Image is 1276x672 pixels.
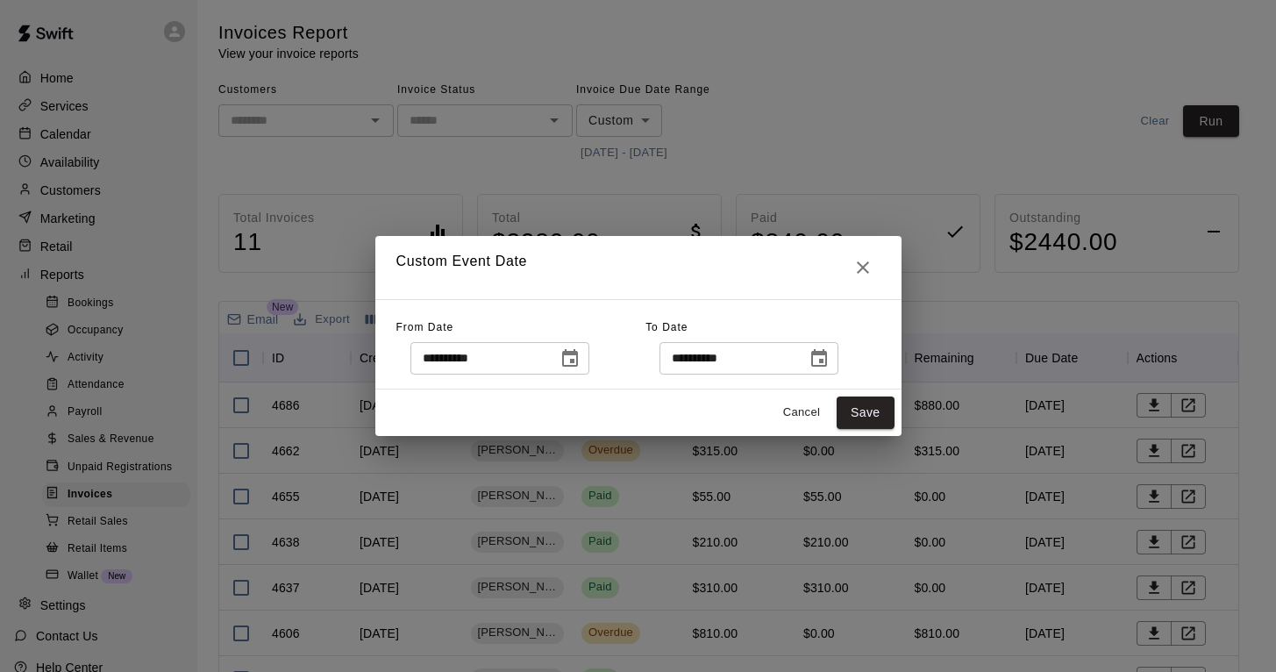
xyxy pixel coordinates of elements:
[773,399,830,426] button: Cancel
[375,236,902,299] h2: Custom Event Date
[552,341,588,376] button: Choose date, selected date is Oct 5, 2025
[837,397,895,429] button: Save
[802,341,837,376] button: Choose date, selected date is Oct 12, 2025
[396,321,454,333] span: From Date
[645,321,688,333] span: To Date
[845,250,880,285] button: Close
